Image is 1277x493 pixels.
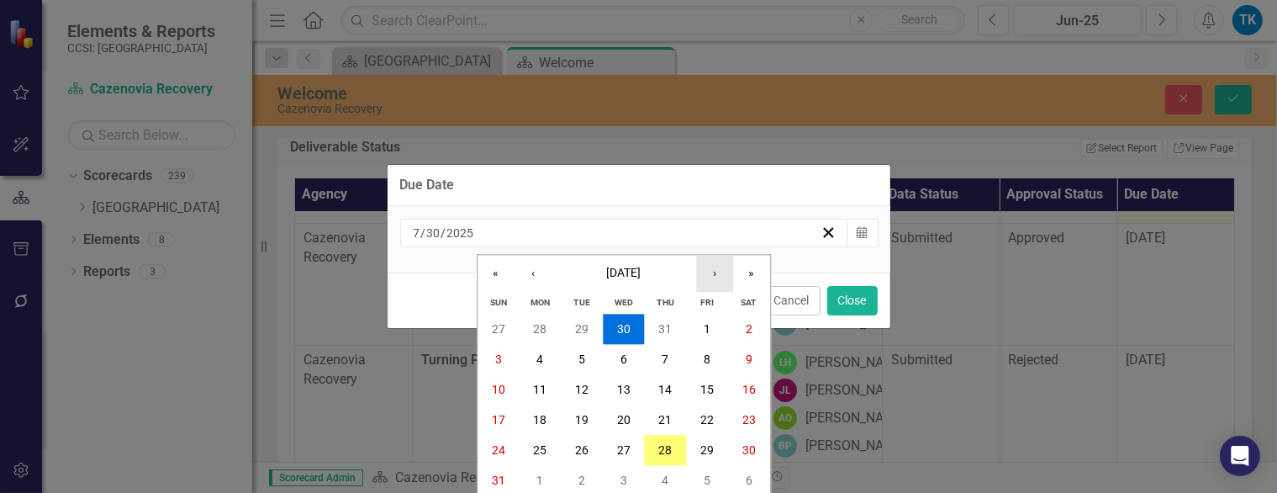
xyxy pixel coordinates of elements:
abbr: August 14, 2025 [659,384,673,397]
button: August 18, 2025 [520,406,562,436]
abbr: Thursday [657,298,674,309]
button: August 25, 2025 [520,436,562,466]
abbr: Friday [700,298,714,309]
button: August 24, 2025 [478,436,520,466]
abbr: September 5, 2025 [704,474,710,488]
button: August 6, 2025 [603,345,645,375]
button: July 31, 2025 [645,315,687,345]
button: August 28, 2025 [645,436,687,466]
button: August 19, 2025 [561,406,603,436]
abbr: August 18, 2025 [533,414,546,427]
button: Cancel [763,286,821,315]
span: [DATE] [606,267,641,280]
abbr: August 16, 2025 [742,384,756,397]
abbr: August 20, 2025 [617,414,631,427]
abbr: September 2, 2025 [578,474,585,488]
button: August 13, 2025 [603,375,645,406]
abbr: Sunday [490,298,507,309]
abbr: August 3, 2025 [495,353,502,367]
button: August 27, 2025 [603,436,645,466]
button: July 28, 2025 [520,315,562,345]
abbr: August 10, 2025 [492,384,505,397]
abbr: August 13, 2025 [617,384,631,397]
button: August 26, 2025 [561,436,603,466]
abbr: August 9, 2025 [746,353,752,367]
button: August 23, 2025 [728,406,770,436]
button: « [478,256,514,293]
button: August 16, 2025 [728,375,770,406]
button: August 12, 2025 [561,375,603,406]
abbr: August 11, 2025 [533,384,546,397]
abbr: August 26, 2025 [575,444,588,458]
button: August 17, 2025 [478,406,520,436]
abbr: August 4, 2025 [536,353,543,367]
div: Due Date [400,178,455,193]
abbr: August 12, 2025 [575,384,588,397]
button: » [733,256,770,293]
button: August 3, 2025 [478,345,520,375]
abbr: July 29, 2025 [575,323,588,337]
abbr: July 28, 2025 [533,323,546,337]
abbr: August 21, 2025 [659,414,673,427]
abbr: August 19, 2025 [575,414,588,427]
abbr: August 28, 2025 [659,444,673,458]
button: August 14, 2025 [645,375,687,406]
abbr: September 4, 2025 [662,474,669,488]
button: [DATE] [551,256,696,293]
button: August 8, 2025 [686,345,728,375]
abbr: August 22, 2025 [700,414,714,427]
abbr: August 2, 2025 [746,323,752,337]
abbr: August 24, 2025 [492,444,505,458]
button: August 29, 2025 [686,436,728,466]
abbr: August 1, 2025 [704,323,710,337]
button: August 4, 2025 [520,345,562,375]
button: July 27, 2025 [478,315,520,345]
abbr: August 23, 2025 [742,414,756,427]
button: ‹ [514,256,551,293]
button: July 29, 2025 [561,315,603,345]
abbr: August 7, 2025 [662,353,669,367]
span: / [441,225,446,241]
abbr: August 8, 2025 [704,353,710,367]
button: August 2, 2025 [728,315,770,345]
button: August 21, 2025 [645,406,687,436]
button: August 11, 2025 [520,375,562,406]
abbr: August 17, 2025 [492,414,505,427]
button: August 30, 2025 [728,436,770,466]
input: mm [413,225,421,241]
button: August 1, 2025 [686,315,728,345]
abbr: Wednesday [615,298,633,309]
abbr: August 25, 2025 [533,444,546,458]
span: / [421,225,426,241]
abbr: July 31, 2025 [659,323,673,337]
abbr: September 3, 2025 [620,474,627,488]
input: dd [426,225,441,241]
button: August 9, 2025 [728,345,770,375]
button: July 30, 2025 [603,315,645,345]
abbr: August 6, 2025 [620,353,627,367]
button: August 22, 2025 [686,406,728,436]
abbr: Tuesday [573,298,590,309]
div: Open Intercom Messenger [1220,436,1260,476]
button: August 5, 2025 [561,345,603,375]
input: yyyy [446,225,475,241]
abbr: September 6, 2025 [746,474,752,488]
abbr: August 30, 2025 [742,444,756,458]
abbr: August 31, 2025 [492,474,505,488]
abbr: August 29, 2025 [700,444,714,458]
button: › [696,256,733,293]
button: Close [827,286,878,315]
abbr: July 27, 2025 [492,323,505,337]
abbr: Monday [530,298,550,309]
abbr: Saturday [741,298,757,309]
button: August 15, 2025 [686,375,728,406]
abbr: August 5, 2025 [578,353,585,367]
button: August 7, 2025 [645,345,687,375]
abbr: July 30, 2025 [617,323,631,337]
button: August 10, 2025 [478,375,520,406]
button: August 20, 2025 [603,406,645,436]
abbr: September 1, 2025 [536,474,543,488]
abbr: August 15, 2025 [700,384,714,397]
abbr: August 27, 2025 [617,444,631,458]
